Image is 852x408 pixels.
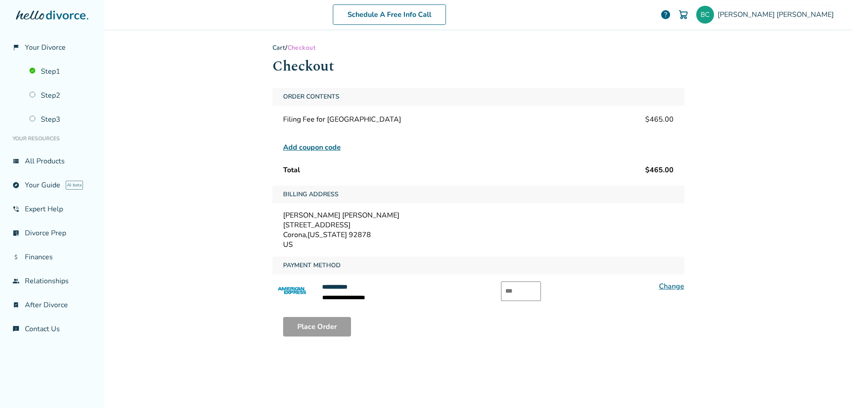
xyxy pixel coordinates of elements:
a: phone_in_talkExpert Help [7,199,97,219]
span: list_alt_check [12,230,20,237]
div: [STREET_ADDRESS] [283,220,674,230]
span: AI beta [66,181,83,190]
a: groupRelationships [7,271,97,291]
a: Schedule A Free Info Call [333,4,446,25]
span: attach_money [12,254,20,261]
button: Place Order [283,317,351,337]
a: help [660,9,671,20]
span: bookmark_check [12,301,20,309]
a: flag_2Your Divorce [7,37,97,58]
li: Your Resources [7,130,97,147]
div: [PERSON_NAME] [PERSON_NAME] [283,210,674,220]
span: phone_in_talk [12,206,20,213]
span: Billing Address [280,186,342,203]
span: [PERSON_NAME] [PERSON_NAME] [718,10,837,20]
h1: Checkout [272,55,684,77]
a: Step1 [24,61,97,82]
span: flag_2 [12,44,20,51]
a: attach_moneyFinances [7,247,97,267]
span: Filing Fee for [GEOGRAPHIC_DATA] [283,115,401,124]
div: Corona , [US_STATE] 92878 [283,230,674,240]
span: $465.00 [645,165,674,175]
a: chat_infoContact Us [7,319,97,339]
img: Brad Correll [696,6,714,24]
div: / [272,44,684,52]
div: US [283,240,674,250]
a: exploreYour GuideAI beta [7,175,97,195]
a: Cart [272,44,286,52]
span: Payment Method [280,257,344,274]
span: group [12,277,20,285]
span: Order Contents [280,88,343,106]
img: AMEX [272,281,312,300]
a: Step3 [24,109,97,130]
a: Change [659,281,684,291]
span: chat_info [12,325,20,333]
span: $465.00 [645,115,674,124]
img: Cart [678,9,689,20]
span: Add coupon code [283,142,341,153]
span: Your Divorce [25,43,66,52]
a: Step2 [24,85,97,106]
span: Total [283,165,300,175]
span: Checkout [288,44,316,52]
a: list_alt_checkDivorce Prep [7,223,97,243]
span: explore [12,182,20,189]
a: bookmark_checkAfter Divorce [7,295,97,315]
span: view_list [12,158,20,165]
iframe: Chat Widget [808,365,852,408]
a: view_listAll Products [7,151,97,171]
